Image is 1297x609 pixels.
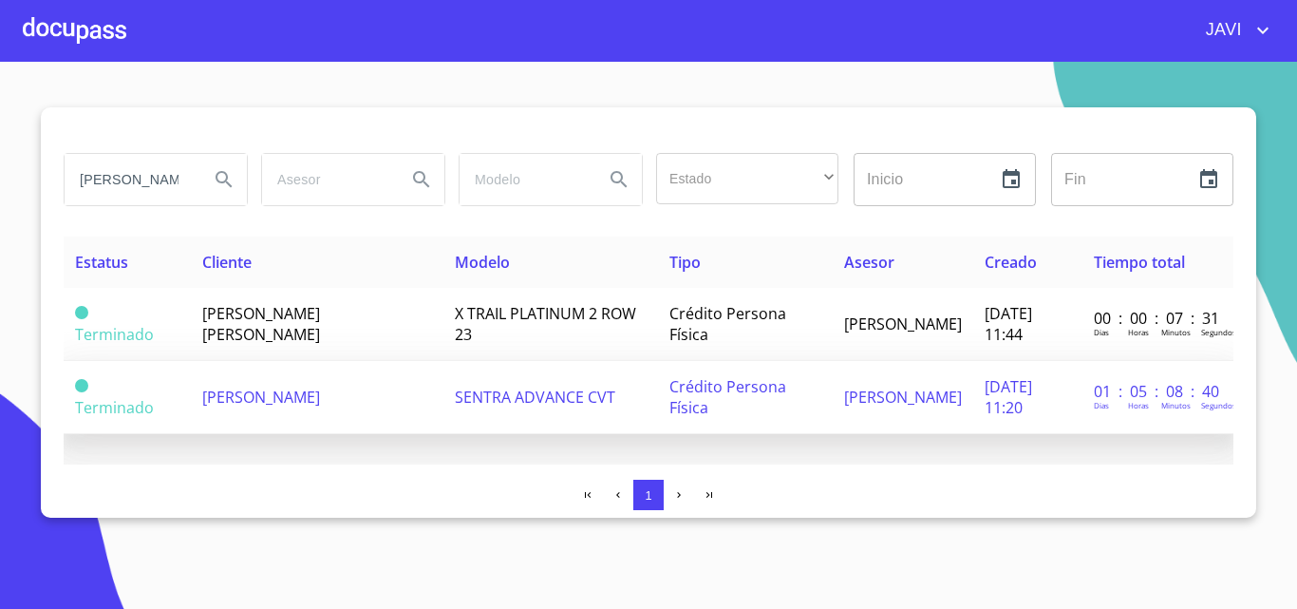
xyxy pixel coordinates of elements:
span: Terminado [75,324,154,345]
button: Search [596,157,642,202]
span: [DATE] 11:20 [985,376,1032,418]
p: Horas [1128,400,1149,410]
span: [PERSON_NAME] [PERSON_NAME] [202,303,320,345]
input: search [65,154,194,205]
span: [PERSON_NAME] [202,387,320,408]
p: Segundos [1201,400,1236,410]
p: Segundos [1201,327,1236,337]
span: Tipo [669,252,701,273]
span: Terminado [75,397,154,418]
p: 00 : 00 : 07 : 31 [1094,308,1222,329]
input: search [262,154,391,205]
span: Estatus [75,252,128,273]
span: Cliente [202,252,252,273]
span: SENTRA ADVANCE CVT [455,387,615,408]
p: Dias [1094,400,1109,410]
span: [DATE] 11:44 [985,303,1032,345]
button: Search [399,157,444,202]
span: Crédito Persona Física [669,376,786,418]
span: Terminado [75,379,88,392]
button: Search [201,157,247,202]
span: X TRAIL PLATINUM 2 ROW 23 [455,303,636,345]
span: [PERSON_NAME] [844,314,962,334]
span: Asesor [844,252,894,273]
span: Crédito Persona Física [669,303,786,345]
span: Terminado [75,306,88,319]
p: Minutos [1161,400,1191,410]
span: 1 [645,488,651,503]
span: Creado [985,252,1037,273]
p: Dias [1094,327,1109,337]
p: 01 : 05 : 08 : 40 [1094,381,1222,402]
span: Modelo [455,252,510,273]
div: ​ [656,153,838,204]
span: Tiempo total [1094,252,1185,273]
button: account of current user [1192,15,1274,46]
p: Horas [1128,327,1149,337]
p: Minutos [1161,327,1191,337]
span: [PERSON_NAME] [844,387,962,408]
input: search [460,154,589,205]
span: JAVI [1192,15,1251,46]
button: 1 [633,480,664,510]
